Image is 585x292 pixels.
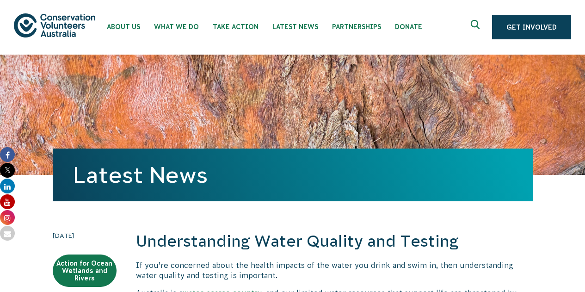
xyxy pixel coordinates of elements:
[492,15,571,39] a: Get Involved
[272,23,318,31] span: Latest News
[53,255,117,287] a: Action for Ocean Wetlands and Rivers
[107,23,140,31] span: About Us
[53,230,117,241] time: [DATE]
[154,23,199,31] span: What We Do
[73,162,208,187] a: Latest News
[332,23,381,31] span: Partnerships
[136,230,533,253] h2: Understanding Water Quality and Testing
[471,20,482,35] span: Expand search box
[136,260,533,281] p: If you’re concerned about the health impacts of the water you drink and swim in, then understandi...
[213,23,259,31] span: Take Action
[395,23,422,31] span: Donate
[465,16,487,38] button: Expand search box Close search box
[14,13,95,37] img: logo.svg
